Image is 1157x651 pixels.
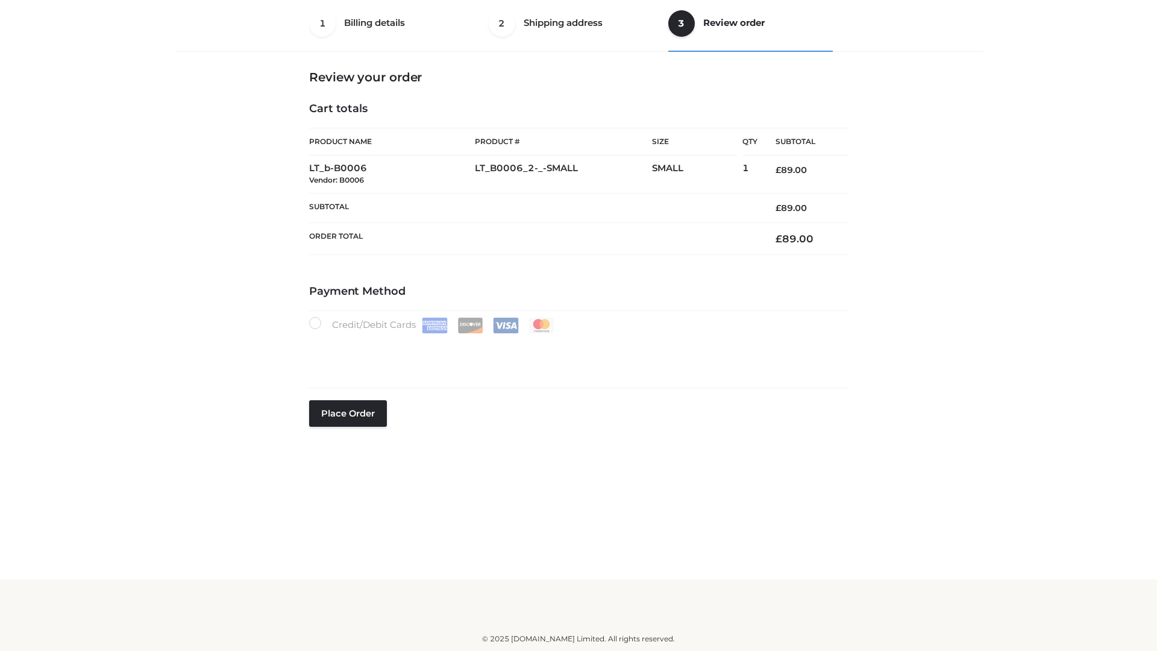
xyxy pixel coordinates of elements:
span: £ [776,165,781,175]
th: Qty [742,128,757,156]
th: Product Name [309,128,475,156]
iframe: Secure payment input frame [307,331,845,375]
td: LT_b-B0006 [309,156,475,193]
th: Order Total [309,223,757,255]
bdi: 89.00 [776,203,807,213]
th: Subtotal [309,193,757,222]
img: Mastercard [528,318,554,333]
th: Size [652,128,736,156]
div: © 2025 [DOMAIN_NAME] Limited. All rights reserved. [179,633,978,645]
span: £ [776,203,781,213]
label: Credit/Debit Cards [309,317,556,333]
h4: Cart totals [309,102,848,116]
td: LT_B0006_2-_-SMALL [475,156,652,193]
td: SMALL [652,156,742,193]
button: Place order [309,400,387,427]
small: Vendor: B0006 [309,175,364,184]
img: Visa [493,318,519,333]
bdi: 89.00 [776,233,814,245]
th: Subtotal [757,128,848,156]
h4: Payment Method [309,285,848,298]
img: Discover [457,318,483,333]
bdi: 89.00 [776,165,807,175]
span: £ [776,233,782,245]
th: Product # [475,128,652,156]
td: 1 [742,156,757,193]
img: Amex [422,318,448,333]
h3: Review your order [309,70,848,84]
